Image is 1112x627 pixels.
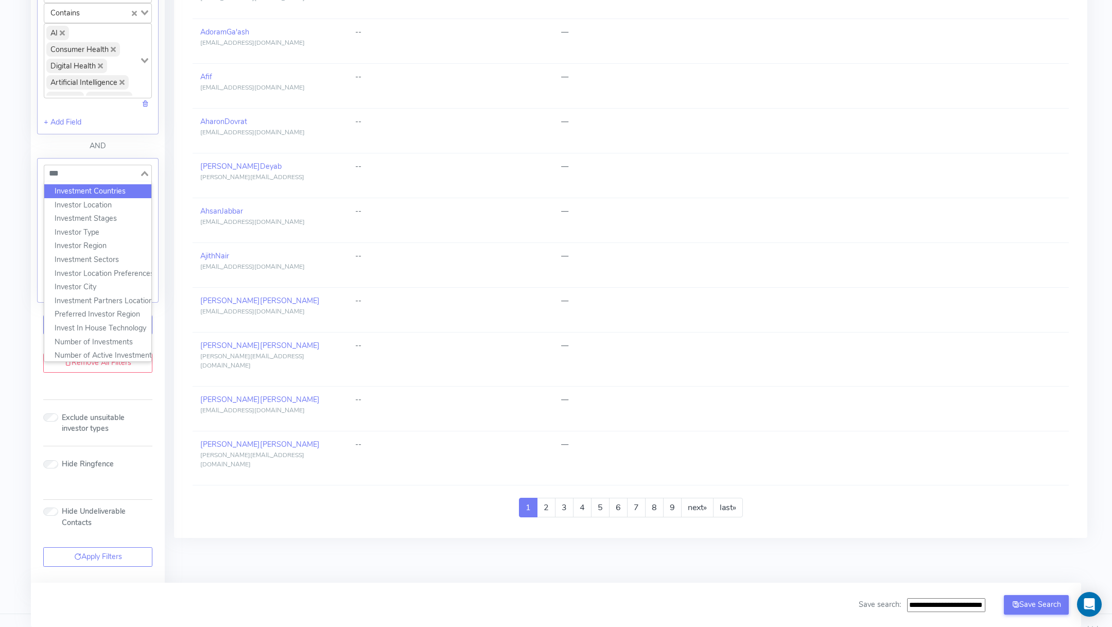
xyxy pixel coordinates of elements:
[355,439,546,450] div: --
[111,47,116,52] button: Deselect Consumer Health
[44,184,151,198] li: Investment Countries
[62,506,152,528] label: Hide Undeliverable Contacts
[553,64,1069,109] td: —
[85,6,129,20] input: Search for option
[221,206,243,216] span: Jabbar
[43,353,152,373] a: Remove All Filters
[200,116,247,127] a: AharonDovrat
[46,59,107,73] span: Digital Health
[355,340,546,352] div: --
[119,80,125,85] button: Deselect Artificial Intelligence
[200,206,243,216] a: AhsanJabbar
[355,295,546,307] div: --
[44,294,151,308] li: Investment Partners Location
[45,167,138,180] input: Search for option
[555,498,574,517] a: 3
[260,394,320,405] span: [PERSON_NAME]
[645,498,664,517] a: 8
[62,459,114,470] label: Hide Ringfence
[591,498,610,517] a: 5
[224,116,247,127] span: Dovrat
[98,63,103,68] button: Deselect Digital Health
[200,251,229,261] a: AjithNair
[200,295,320,306] a: [PERSON_NAME][PERSON_NAME]
[355,394,546,406] div: --
[44,253,151,267] li: Investment Sectors
[553,153,1069,198] td: —
[44,267,151,281] li: Investor Location Preferences
[44,307,151,321] li: Preferred Investor Region
[200,439,320,449] a: [PERSON_NAME][PERSON_NAME]
[227,27,249,37] span: Ga'ash
[200,307,305,316] span: [EMAIL_ADDRESS][DOMAIN_NAME]
[260,439,320,449] span: [PERSON_NAME]
[86,92,132,106] span: Health IT
[553,431,1069,485] td: —
[215,251,229,261] span: Nair
[519,498,537,517] a: 1
[355,206,546,217] div: --
[200,128,305,136] span: [EMAIL_ADDRESS][DOMAIN_NAME]
[859,599,901,609] span: Save search:
[627,498,646,517] a: 7
[44,349,151,362] li: Number of Active Investments
[142,98,149,109] a: Delete this field
[132,8,137,19] button: Clear Selected
[62,412,152,434] label: Exclude unsuitable investor types
[200,394,320,405] a: [PERSON_NAME][PERSON_NAME]
[200,340,320,351] a: [PERSON_NAME][PERSON_NAME]
[553,198,1069,242] td: —
[46,26,69,40] span: AI
[44,3,152,23] div: Search for option
[663,498,682,517] a: 9
[44,239,151,253] li: Investor Region
[260,295,320,306] span: [PERSON_NAME]
[553,19,1069,64] td: —
[609,498,628,517] a: 6
[200,39,305,47] span: [EMAIL_ADDRESS][DOMAIN_NAME]
[355,27,546,38] div: --
[43,547,152,567] button: Apply Filters
[1077,592,1102,617] div: Open Intercom Messenger
[553,242,1069,287] td: —
[200,218,305,226] span: [EMAIL_ADDRESS][DOMAIN_NAME]
[713,498,743,517] a: last
[46,75,129,90] span: Artificial Intelligence
[60,30,65,36] button: Deselect AI
[200,352,304,370] span: [PERSON_NAME][EMAIL_ADDRESS][DOMAIN_NAME]
[46,42,120,57] span: Consumer Health
[44,165,152,182] div: Search for option
[46,92,84,106] span: Health
[43,315,152,335] a: Add Filter
[200,263,305,271] span: [EMAIL_ADDRESS][DOMAIN_NAME]
[44,212,151,225] li: Investment Stages
[200,161,282,171] a: [PERSON_NAME]Deyab
[90,141,106,151] span: AND
[44,321,151,335] li: Invest In House Technology
[44,23,152,98] div: Search for option
[44,225,151,239] li: Investor Type
[553,287,1069,332] td: —
[573,498,592,517] a: 4
[703,502,707,513] span: »
[681,498,714,517] a: next
[44,335,151,349] li: Number of Investments
[553,386,1069,431] td: —
[733,502,736,513] span: »
[355,161,546,172] div: --
[537,498,555,517] a: 2
[44,198,151,212] li: Investor Location
[355,116,546,128] div: --
[200,27,249,37] a: AdoramGa'ash
[200,406,305,414] span: [EMAIL_ADDRESS][DOMAIN_NAME]
[553,332,1069,386] td: —
[200,451,304,468] span: [PERSON_NAME][EMAIL_ADDRESS][DOMAIN_NAME]
[355,251,546,262] div: --
[200,173,304,181] span: [PERSON_NAME][EMAIL_ADDRESS]
[1004,595,1069,615] button: Save Search
[355,72,546,83] div: --
[200,72,212,82] a: Afif
[260,161,282,171] span: Deyab
[46,6,84,20] span: Contains
[260,340,320,351] span: [PERSON_NAME]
